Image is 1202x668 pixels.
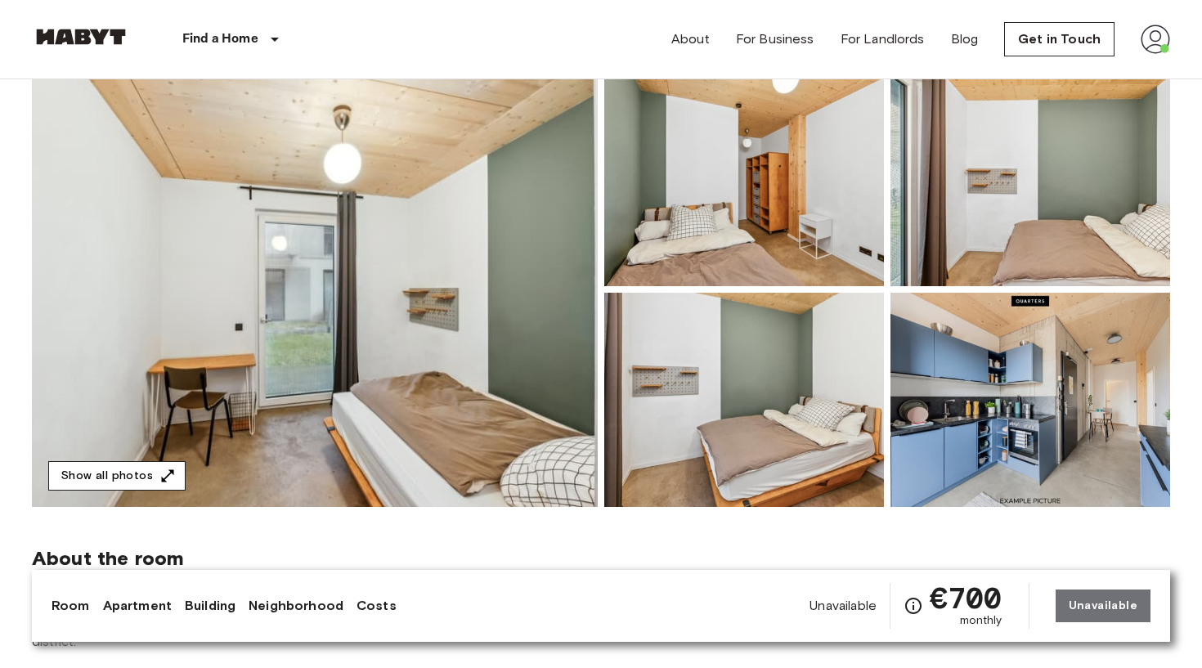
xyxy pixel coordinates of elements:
a: Blog [951,29,979,49]
a: Room [52,596,90,616]
img: avatar [1141,25,1170,54]
a: Get in Touch [1004,22,1115,56]
span: Unavailable [810,597,877,615]
a: About [671,29,710,49]
img: Marketing picture of unit DE-01-07-007-04Q [32,72,598,507]
img: Picture of unit DE-01-07-007-04Q [604,293,884,507]
a: Neighborhood [249,596,343,616]
button: Show all photos [48,461,186,491]
img: Picture of unit DE-01-07-007-04Q [890,293,1170,507]
span: About the room [32,546,1170,571]
span: monthly [960,612,1002,629]
img: Habyt [32,29,130,45]
span: €700 [930,583,1002,612]
a: For Business [736,29,814,49]
a: Building [185,596,235,616]
svg: Check cost overview for full price breakdown. Please note that discounts apply to new joiners onl... [904,596,923,616]
img: Picture of unit DE-01-07-007-04Q [890,72,1170,286]
img: Picture of unit DE-01-07-007-04Q [604,72,884,286]
p: Find a Home [182,29,258,49]
a: Costs [357,596,397,616]
a: Apartment [103,596,172,616]
a: For Landlords [841,29,925,49]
